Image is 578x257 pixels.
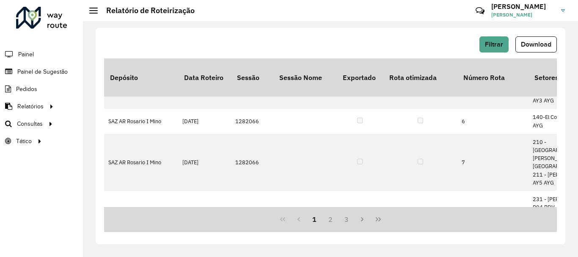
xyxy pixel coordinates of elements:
[485,41,503,48] span: Filtrar
[306,211,322,227] button: 1
[355,211,371,227] button: Next Page
[16,85,37,94] span: Pedidos
[18,50,34,59] span: Painel
[322,211,339,227] button: 2
[515,36,557,53] button: Download
[231,109,273,133] td: 1282066
[457,109,521,133] td: 6
[521,41,551,48] span: Download
[231,134,273,191] td: 1282066
[104,58,178,97] th: Depósito
[383,58,457,97] th: Rota otimizada
[17,119,43,128] span: Consultas
[370,211,386,227] button: Last Page
[491,3,555,11] h3: [PERSON_NAME]
[16,137,32,146] span: Tático
[337,58,383,97] th: Exportado
[457,58,521,97] th: Número Rota
[457,134,521,191] td: 7
[178,109,231,133] td: [DATE]
[17,67,68,76] span: Painel de Sugestão
[231,191,273,248] td: 1282066
[339,211,355,227] button: 3
[457,191,521,248] td: 8
[231,58,273,97] th: Sessão
[104,191,178,248] td: SAZ AR Rosario I Mino
[17,102,44,111] span: Relatórios
[178,134,231,191] td: [DATE]
[273,58,337,97] th: Sessão Nome
[98,6,195,15] h2: Relatório de Roteirização
[104,109,178,133] td: SAZ AR Rosario I Mino
[479,36,509,53] button: Filtrar
[104,134,178,191] td: SAZ AR Rosario I Mino
[471,2,489,20] a: Contato Rápido
[178,191,231,248] td: [DATE]
[491,11,555,19] span: [PERSON_NAME]
[178,58,231,97] th: Data Roteiro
